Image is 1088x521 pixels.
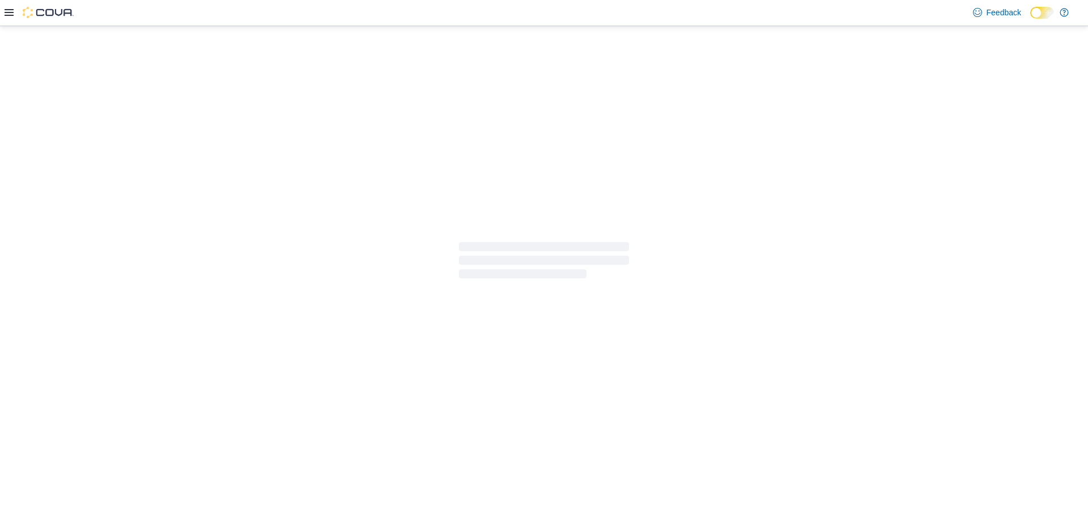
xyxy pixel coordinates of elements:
span: Feedback [987,7,1021,18]
input: Dark Mode [1030,7,1054,19]
span: Loading [459,244,629,281]
img: Cova [23,7,74,18]
a: Feedback [968,1,1026,24]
